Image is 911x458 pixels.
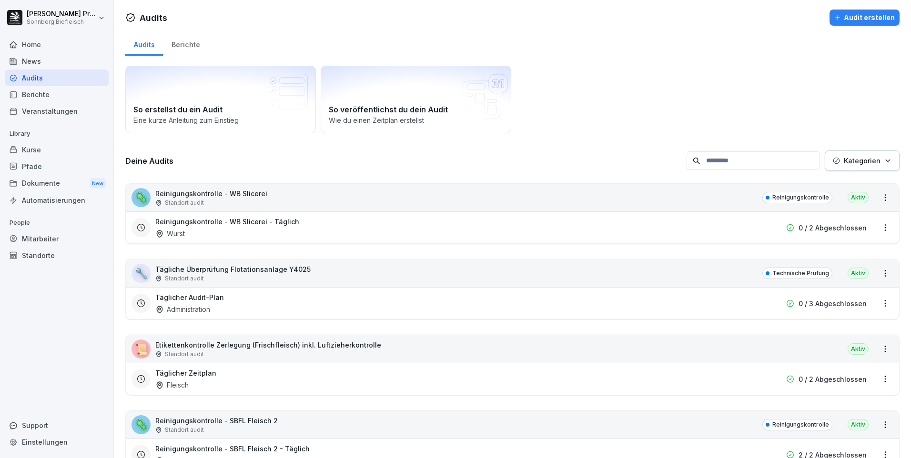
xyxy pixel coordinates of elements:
p: Sonnberg Biofleisch [27,19,96,25]
h2: So veröffentlichst du dein Audit [329,104,503,115]
div: 🔧 [132,264,151,283]
a: So erstellst du ein AuditEine kurze Anleitung zum Einstieg [125,66,316,133]
p: Reinigungskontrolle - SBFL Fleisch 2 [155,416,278,426]
a: Berichte [5,86,109,103]
a: Einstellungen [5,434,109,450]
p: [PERSON_NAME] Preßlauer [27,10,96,18]
button: Audit erstellen [830,10,900,26]
p: Eine kurze Anleitung zum Einstieg [133,115,308,125]
a: Audits [5,70,109,86]
a: Pfade [5,158,109,175]
div: Aktiv [848,268,869,279]
p: Standort audit [165,199,204,207]
div: 🦠 [132,415,151,434]
a: Veranstaltungen [5,103,109,119]
div: Aktiv [848,192,869,203]
div: Administration [155,304,210,314]
a: Audits [125,31,163,56]
div: Dokumente [5,175,109,192]
div: Audit erstellen [834,12,895,23]
p: Standort audit [165,350,204,358]
h3: Reinigungskontrolle - SBFL Fleisch 2 - Täglich [155,444,310,454]
p: Standort audit [165,426,204,434]
p: People [5,215,109,230]
h1: Audits [140,11,167,24]
h3: Täglicher Audit-Plan [155,292,224,302]
p: 0 / 2 Abgeschlossen [799,223,867,233]
a: So veröffentlichst du dein AuditWie du einen Zeitplan erstellst [321,66,511,133]
div: New [90,178,106,189]
p: Kategorien [844,156,881,166]
div: Aktiv [848,343,869,355]
button: Kategorien [825,150,900,171]
a: Standorte [5,247,109,264]
div: Wurst [155,229,185,239]
div: 🦠 [132,188,151,207]
h3: Täglicher Zeitplan [155,368,216,378]
a: News [5,53,109,70]
p: Etikettenkontrolle Zerlegung (Frischfleisch) inkl. Luftzieherkontrolle [155,340,381,350]
p: 0 / 2 Abgeschlossen [799,374,867,384]
p: Tägliche Überprüfung Flotationsanlage Y4025 [155,264,311,274]
p: Reinigungskontrolle [772,193,829,202]
p: Standort audit [165,274,204,283]
a: Kurse [5,141,109,158]
div: Support [5,417,109,434]
p: Wie du einen Zeitplan erstellst [329,115,503,125]
a: Home [5,36,109,53]
h2: So erstellst du ein Audit [133,104,308,115]
h3: Deine Audits [125,156,682,166]
div: Aktiv [848,419,869,430]
div: 📜 [132,339,151,358]
p: 0 / 3 Abgeschlossen [799,299,867,309]
div: Fleisch [155,380,189,390]
a: Mitarbeiter [5,230,109,247]
p: Library [5,126,109,141]
p: Reinigungskontrolle - WB Slicerei [155,189,267,199]
a: DokumenteNew [5,175,109,192]
a: Automatisierungen [5,192,109,209]
a: Berichte [163,31,208,56]
h3: Reinigungskontrolle - WB Slicerei - Täglich [155,217,299,227]
p: Reinigungskontrolle [772,420,829,429]
p: Technische Prüfung [772,269,829,278]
